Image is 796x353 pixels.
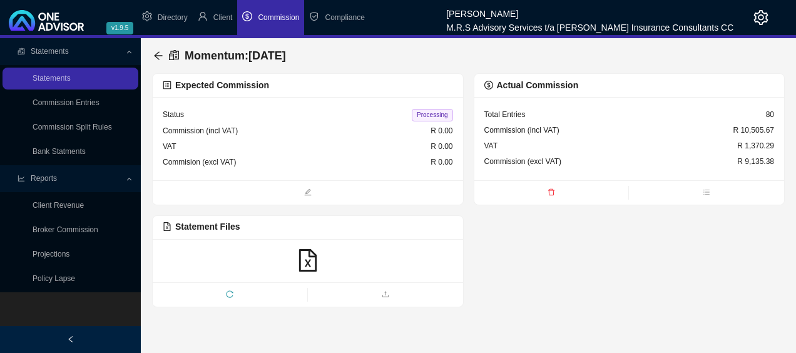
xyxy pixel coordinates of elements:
span: R 0.00 [431,126,452,135]
a: Commission Split Rules [33,123,112,131]
span: [DATE] [248,49,286,62]
div: [PERSON_NAME] [446,3,733,17]
span: user [198,11,208,21]
span: reconciliation [18,48,25,55]
span: bars [629,187,784,200]
span: R 0.00 [431,158,452,166]
span: setting [142,11,152,21]
span: line-chart [18,175,25,182]
span: reconciliation [168,49,180,61]
div: VAT [484,140,498,152]
span: Directory [158,13,188,22]
span: safety [309,11,319,21]
div: Total Entries [484,108,526,121]
span: Actual Commission [484,80,579,90]
span: Processing [412,109,452,121]
div: Commission (excl VAT) [484,155,562,168]
img: 2df55531c6924b55f21c4cf5d4484680-logo-light.svg [9,10,84,31]
span: file-excel [163,222,171,231]
div: 80 [766,108,774,121]
div: Commission (incl VAT) [484,124,559,136]
span: dollar [242,11,252,21]
span: Statements [31,47,69,56]
a: Projections [33,250,69,258]
span: Statement Files [163,222,240,232]
span: Expected Commission [163,80,269,90]
span: reload [153,289,307,302]
span: arrow-left [153,51,163,61]
span: file-excel [297,249,319,272]
div: Commission (incl VAT) [163,125,238,137]
span: R 0.00 [431,142,452,151]
span: Commission [258,13,299,22]
div: VAT [163,140,176,153]
span: : [185,49,286,62]
span: Reports [31,174,57,183]
span: profile [163,81,171,90]
span: dollar [484,81,493,90]
a: Bank Statments [33,147,86,156]
span: upload [308,289,463,302]
span: delete [474,187,629,200]
span: Compliance [325,13,364,22]
a: Policy Lapse [33,274,75,283]
span: R 9,135.38 [737,157,774,166]
span: v1.9.5 [106,22,133,34]
a: Broker Commission [33,225,98,234]
span: Client [213,13,233,22]
div: back [153,51,163,61]
span: setting [753,10,768,25]
a: Commission Entries [33,98,99,107]
div: Status [163,108,184,121]
span: R 1,370.29 [737,141,774,150]
span: edit [153,187,463,200]
span: Momentum [185,49,245,62]
div: M.R.S Advisory Services t/a [PERSON_NAME] Insurance Consultants CC [446,17,733,31]
a: Statements [33,74,71,83]
div: Commision (excl VAT) [163,156,237,168]
a: Client Revenue [33,201,84,210]
span: left [67,335,74,343]
span: R 10,505.67 [733,126,774,135]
